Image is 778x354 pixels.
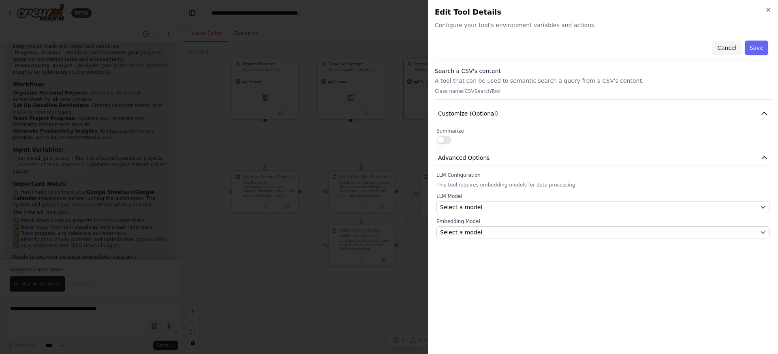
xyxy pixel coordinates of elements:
label: LLM Model [436,193,770,200]
label: LLM Configuration [436,172,770,178]
label: Summarize [436,128,770,134]
button: Select a model [436,226,770,238]
h2: Edit Tool Details [435,6,772,18]
span: Configure your tool's environment variables and actions. [435,21,772,29]
button: Cancel [712,41,741,55]
button: Advanced Options [435,150,772,165]
p: A tool that can be used to semantic search a query from a CSV's content. [435,77,772,85]
span: Customize (Optional) [438,109,498,118]
span: Select a model [440,228,482,236]
button: Save [745,41,768,55]
span: Advanced Options [438,154,490,162]
span: Select a model [440,203,482,211]
p: Class name: CSVSearchTool [435,88,772,94]
p: This tool requires embedding models for data processing. [436,182,770,188]
label: Embedding Model [436,218,770,225]
h3: Search a CSV's content [435,67,772,75]
button: Select a model [436,201,770,213]
button: Customize (Optional) [435,106,772,121]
